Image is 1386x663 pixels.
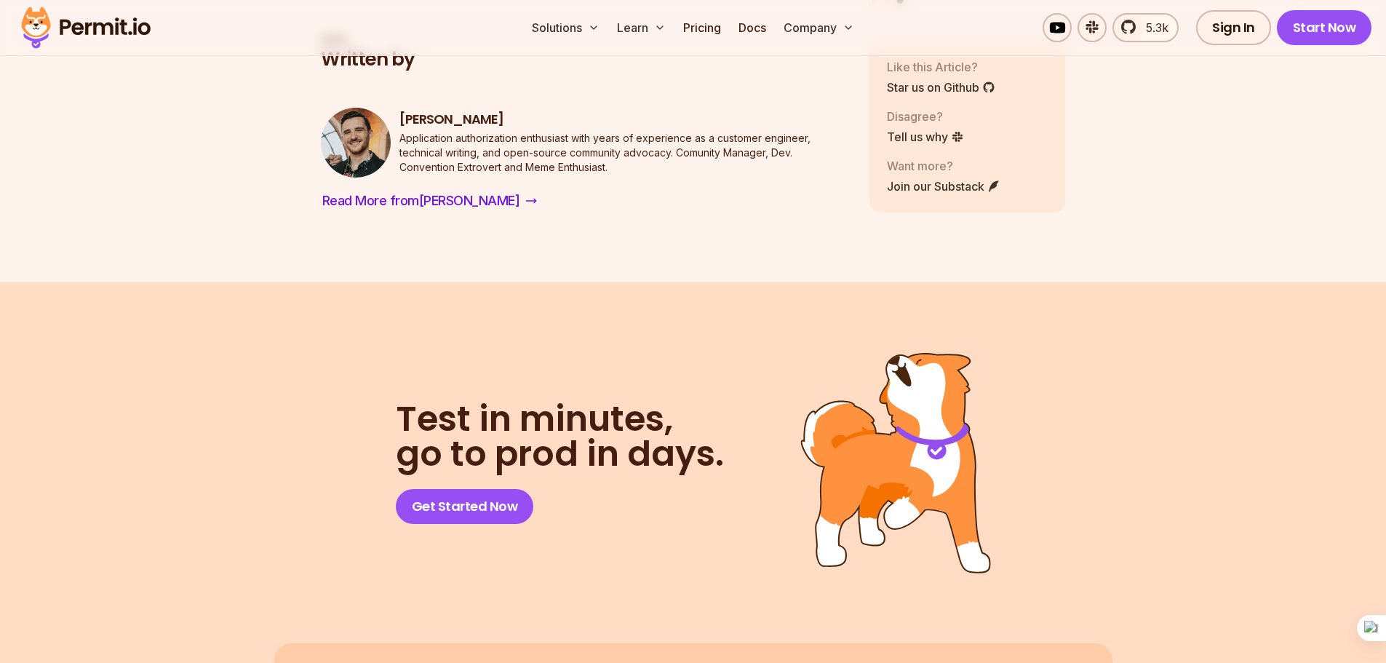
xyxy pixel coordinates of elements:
[526,13,605,42] button: Solutions
[396,402,724,437] span: Test in minutes,
[887,128,964,146] a: Tell us why
[15,3,157,52] img: Permit logo
[1277,10,1372,45] a: Start Now
[1196,10,1271,45] a: Sign In
[1112,13,1179,42] a: 5.3k
[887,79,995,96] a: Star us on Github
[677,13,727,42] a: Pricing
[399,111,846,129] h3: [PERSON_NAME]
[321,108,391,178] img: Daniel Bass
[887,58,995,76] p: Like this Article?
[733,13,772,42] a: Docs
[321,47,846,73] h2: Written by
[396,402,724,472] h2: go to prod in days.
[321,189,539,213] a: Read More from[PERSON_NAME]
[1137,19,1168,36] span: 5.3k
[887,157,1000,175] p: Want more?
[887,178,1000,195] a: Join our Substack
[322,191,520,211] span: Read More from [PERSON_NAME]
[611,13,672,42] button: Learn
[396,489,534,524] a: Get Started Now
[778,13,860,42] button: Company
[887,108,964,125] p: Disagree?
[399,131,846,175] p: Application authorization enthusiast with years of experience as a customer engineer, technical w...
